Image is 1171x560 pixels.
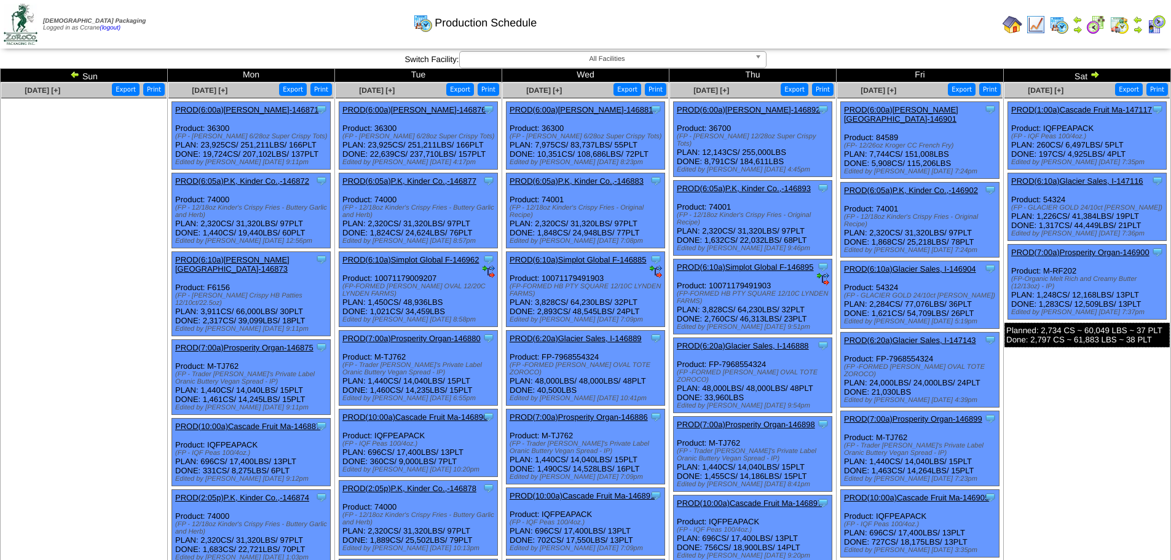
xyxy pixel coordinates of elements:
a: PROD(6:20a)Glacier Sales, I-146889 [510,334,642,343]
img: arrowright.gif [1133,25,1143,34]
img: Tooltip [817,497,829,509]
div: Product: FP-7968554324 PLAN: 24,000LBS / 24,000LBS / 24PLT DONE: 21,030LBS [841,333,999,408]
span: [DATE] [+] [693,86,729,95]
img: line_graph.gif [1026,15,1046,34]
div: Edited by [PERSON_NAME] [DATE] 8:23pm [510,159,664,166]
a: PROD(7:00a)Prosperity Organ-146875 [175,343,313,352]
a: [DATE] [+] [359,86,395,95]
img: Tooltip [650,411,662,423]
div: Edited by [PERSON_NAME] [DATE] 4:39pm [844,396,999,404]
img: home.gif [1003,15,1022,34]
button: Export [948,83,976,96]
td: Sat [1004,69,1171,82]
img: calendarprod.gif [1049,15,1069,34]
img: Tooltip [483,411,495,423]
img: Tooltip [483,175,495,187]
div: Edited by [PERSON_NAME] [DATE] 9:12pm [175,475,330,483]
div: Edited by [PERSON_NAME] [DATE] 7:36pm [1011,230,1166,237]
img: Tooltip [650,103,662,116]
a: PROD(2:05p)P.K, Kinder Co.,-146878 [342,484,476,493]
img: arrowright.gif [1073,25,1082,34]
div: (FP - IQF Peas 100/4oz.) [1011,133,1166,140]
div: (FP - IQF Peas 100/4oz.) [175,449,330,457]
a: PROD(2:05p)P.K, Kinder Co.,-146874 [175,493,309,502]
img: Tooltip [984,103,996,116]
div: Product: 74000 PLAN: 2,320CS / 31,320LBS / 97PLT DONE: 1,889CS / 25,502LBS / 79PLT [339,481,498,556]
a: PROD(6:05a)P.K, Kinder Co.,-146877 [342,176,476,186]
div: (FP - Trader [PERSON_NAME]'s Private Label Oranic Buttery Vegan Spread - IP) [677,448,832,462]
a: [DATE] [+] [526,86,562,95]
a: PROD(6:10a)[PERSON_NAME][GEOGRAPHIC_DATA]-146873 [175,255,290,274]
img: Tooltip [817,182,829,194]
a: PROD(7:00a)Prosperity Organ-146886 [510,412,648,422]
div: Product: 36300 PLAN: 23,925CS / 251,211LBS / 166PLT DONE: 22,639CS / 237,710LBS / 157PLT [339,102,498,170]
div: (FP - Trader [PERSON_NAME]'s Private Label Oranic Buttery Vegan Spread - IP) [510,440,664,455]
div: Edited by [PERSON_NAME] [DATE] 6:55pm [342,395,497,402]
td: Wed [502,69,669,82]
div: Product: M-TJ762 PLAN: 1,440CS / 14,040LBS / 15PLT DONE: 1,490CS / 14,528LBS / 16PLT [507,409,665,484]
button: Export [279,83,307,96]
a: PROD(6:10a)Glacier Sales, I-146904 [844,264,976,274]
img: calendarblend.gif [1086,15,1106,34]
td: Tue [335,69,502,82]
img: arrowleft.gif [70,69,80,79]
img: Tooltip [984,262,996,275]
div: Product: M-TJ762 PLAN: 1,440CS / 14,040LBS / 15PLT DONE: 1,461CS / 14,245LBS / 15PLT [172,340,331,415]
div: Edited by [PERSON_NAME] [DATE] 5:19pm [844,318,999,325]
a: PROD(6:05a)P.K, Kinder Co.,-146893 [677,184,811,193]
div: Edited by [PERSON_NAME] [DATE] 8:41pm [677,481,832,488]
img: Tooltip [817,261,829,273]
a: PROD(6:05a)P.K, Kinder Co.,-146883 [510,176,644,186]
a: PROD(7:00a)Prosperity Organ-146900 [1011,248,1149,257]
img: Tooltip [650,489,662,502]
div: (FP -FORMED [PERSON_NAME] OVAL TOTE ZOROCO) [844,363,999,378]
a: PROD(6:10a)Simplot Global F-146895 [677,262,814,272]
div: (FP - [PERSON_NAME] Crispy HB Patties 12/10ct/22.5oz) [175,292,330,307]
a: PROD(10:00a)Cascade Fruit Ma-146890 [342,412,487,422]
div: Edited by [PERSON_NAME] [DATE] 7:09pm [510,316,664,323]
a: PROD(6:00a)[PERSON_NAME]-146881 [510,105,653,114]
img: Tooltip [984,491,996,503]
div: (FP - [PERSON_NAME] 12/28oz Super Crispy Tots) [677,133,832,148]
div: (FP - IQF Peas 100/4oz.) [677,526,832,534]
a: [DATE] [+] [192,86,227,95]
div: (FP - IQF Peas 100/4oz.) [844,521,999,528]
div: Product: FP-7968554324 PLAN: 48,000LBS / 48,000LBS / 48PLT DONE: 40,500LBS [507,331,665,406]
div: Edited by [PERSON_NAME] [DATE] 9:54pm [677,402,832,409]
div: (FP - GLACIER GOLD 24/10ct [PERSON_NAME]) [1011,204,1166,211]
button: Export [781,83,808,96]
img: Tooltip [483,103,495,116]
img: arrowleft.gif [1133,15,1143,25]
img: Tooltip [483,482,495,494]
div: Edited by [PERSON_NAME] [DATE] 8:58pm [342,316,497,323]
a: PROD(6:00a)[PERSON_NAME]-146876 [342,105,486,114]
div: Product: 36300 PLAN: 7,975CS / 83,737LBS / 55PLT DONE: 10,351CS / 108,686LBS / 72PLT [507,102,665,170]
img: Tooltip [984,412,996,425]
div: Edited by [PERSON_NAME] [DATE] 7:37pm [1011,309,1166,316]
div: Product: 54324 PLAN: 1,226CS / 41,384LBS / 19PLT DONE: 1,317CS / 44,449LBS / 21PLT [1008,173,1167,241]
div: Product: M-TJ762 PLAN: 1,440CS / 14,040LBS / 15PLT DONE: 1,460CS / 14,235LBS / 15PLT [339,331,498,406]
div: Product: M-TJ762 PLAN: 1,440CS / 14,040LBS / 15PLT DONE: 1,463CS / 14,264LBS / 15PLT [841,411,999,486]
td: Mon [168,69,335,82]
img: Tooltip [315,253,328,266]
img: calendarprod.gif [413,13,433,33]
span: [DATE] [+] [1028,86,1063,95]
div: Product: 10071179491903 PLAN: 3,828CS / 64,230LBS / 32PLT DONE: 2,893CS / 48,545LBS / 24PLT [507,252,665,327]
img: Tooltip [984,334,996,346]
a: [DATE] [+] [861,86,896,95]
img: Tooltip [650,253,662,266]
div: Edited by [PERSON_NAME] [DATE] 4:17pm [342,159,497,166]
button: Export [1115,83,1143,96]
img: Tooltip [315,420,328,432]
div: Edited by [PERSON_NAME] [DATE] 9:11pm [175,159,330,166]
img: ediSmall.gif [650,266,662,278]
a: PROD(10:00a)Cascade Fruit Ma-146891 [510,491,655,500]
div: Edited by [PERSON_NAME] [DATE] 8:57pm [342,237,497,245]
button: Print [979,83,1001,96]
div: Edited by [PERSON_NAME] [DATE] 9:11pm [175,325,330,333]
a: PROD(10:00a)Cascade Fruit Ma-146897 [677,499,822,508]
div: Planned: 2,734 CS ~ 60,049 LBS ~ 37 PLT Done: 2,797 CS ~ 61,883 LBS ~ 38 PLT [1004,323,1170,347]
div: (FP - [PERSON_NAME] 6/28oz Super Crispy Tots) [342,133,497,140]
